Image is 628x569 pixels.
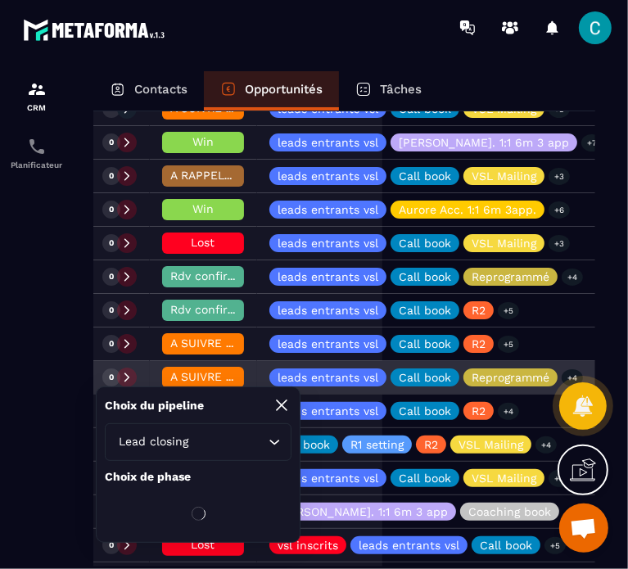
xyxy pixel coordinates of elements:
[4,103,70,112] p: CRM
[4,67,70,124] a: formationformationCRM
[278,439,330,450] p: Call book
[192,135,214,148] span: Win
[472,271,549,282] p: Reprogrammé
[204,71,339,111] a: Opportunités
[23,15,170,45] img: logo
[424,439,438,450] p: R2
[278,237,378,249] p: leads entrants vsl
[535,436,557,454] p: +4
[459,439,523,450] p: VSL Mailing
[170,269,263,282] span: Rdv confirmé ✅
[498,302,519,319] p: +5
[27,79,47,99] img: formation
[192,236,215,249] span: Lost
[192,433,264,451] input: Search for option
[192,202,214,215] span: Win
[549,201,570,219] p: +6
[105,398,204,413] p: Choix du pipeline
[472,338,486,350] p: R2
[170,336,240,350] span: A SUIVRE ⏳
[472,103,536,115] p: VSL Mailing
[4,160,70,169] p: Planificateur
[278,338,378,350] p: leads entrants vsl
[105,423,291,461] div: Search for option
[472,305,486,316] p: R2
[399,305,451,316] p: Call book
[109,305,114,316] p: 0
[278,472,378,484] p: leads entrants vsl
[278,305,378,316] p: leads entrants vsl
[105,469,291,485] p: Choix de phase
[399,170,451,182] p: Call book
[278,271,378,282] p: leads entrants vsl
[109,137,114,148] p: 0
[278,506,448,517] p: [PERSON_NAME]. 1:1 6m 3 app
[339,71,438,111] a: Tâches
[278,405,378,417] p: leads entrants vsl
[559,504,608,553] div: Ouvrir le chat
[109,338,114,350] p: 0
[109,170,114,182] p: 0
[115,433,192,451] span: Lead closing
[93,71,204,111] a: Contacts
[472,170,536,182] p: VSL Mailing
[170,169,355,182] span: A RAPPELER/GHOST/NO SHOW✖️
[109,271,114,282] p: 0
[581,134,603,151] p: +7
[468,506,551,517] p: Coaching book
[4,124,70,182] a: schedulerschedulerPlanificateur
[399,405,451,417] p: Call book
[170,370,240,383] span: A SUIVRE ⏳
[498,403,519,420] p: +4
[399,204,536,215] p: Aurore Acc. 1:1 6m 3app.
[109,540,114,551] p: 0
[399,103,451,115] p: Call book
[170,303,263,316] span: Rdv confirmé ✅
[472,237,536,249] p: VSL Mailing
[278,540,338,551] p: vsl inscrits
[192,538,215,551] span: Lost
[109,372,114,383] p: 0
[399,472,451,484] p: Call book
[278,372,378,383] p: leads entrants vsl
[399,237,451,249] p: Call book
[350,439,404,450] p: R1 setting
[480,540,532,551] p: Call book
[549,235,570,252] p: +3
[109,204,114,215] p: 0
[549,168,570,185] p: +3
[278,204,378,215] p: leads entrants vsl
[498,336,519,353] p: +5
[359,540,459,551] p: leads entrants vsl
[399,137,569,148] p: [PERSON_NAME]. 1:1 6m 3 app
[278,137,378,148] p: leads entrants vsl
[472,472,536,484] p: VSL Mailing
[472,372,549,383] p: Reprogrammé
[544,537,566,554] p: +5
[134,82,187,97] p: Contacts
[562,369,583,386] p: +4
[472,405,486,417] p: R2
[380,82,422,97] p: Tâches
[399,372,451,383] p: Call book
[27,137,47,156] img: scheduler
[278,103,378,115] p: leads entrants vsl
[399,271,451,282] p: Call book
[109,237,114,249] p: 0
[245,82,323,97] p: Opportunités
[399,338,451,350] p: Call book
[278,170,378,182] p: leads entrants vsl
[549,470,570,487] p: +3
[562,269,583,286] p: +4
